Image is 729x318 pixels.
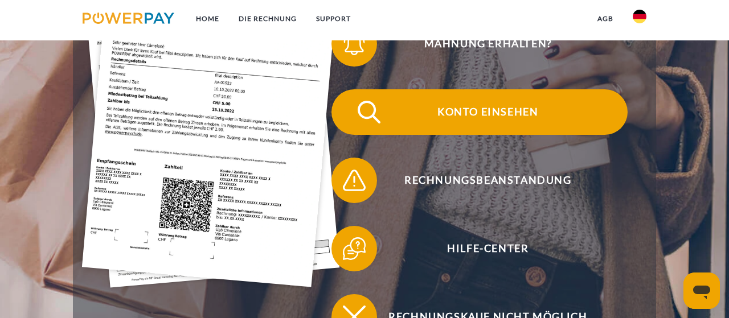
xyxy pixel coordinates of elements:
span: Hilfe-Center [349,226,628,271]
button: Hilfe-Center [331,226,628,271]
img: de [633,10,646,23]
img: logo-powerpay.svg [83,13,174,24]
img: qb_warning.svg [340,166,368,195]
iframe: Schaltfläche zum Öffnen des Messaging-Fensters [683,272,720,309]
a: agb [588,9,623,29]
span: Mahnung erhalten? [349,21,628,67]
button: Konto einsehen [331,89,628,135]
a: SUPPORT [306,9,361,29]
button: Rechnungsbeanstandung [331,158,628,203]
img: qb_bell.svg [340,30,368,58]
a: Home [186,9,229,29]
span: Konto einsehen [349,89,628,135]
span: Rechnungsbeanstandung [349,158,628,203]
button: Mahnung erhalten? [331,21,628,67]
img: qb_search.svg [355,98,383,126]
img: qb_help.svg [340,234,368,263]
a: DIE RECHNUNG [229,9,306,29]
